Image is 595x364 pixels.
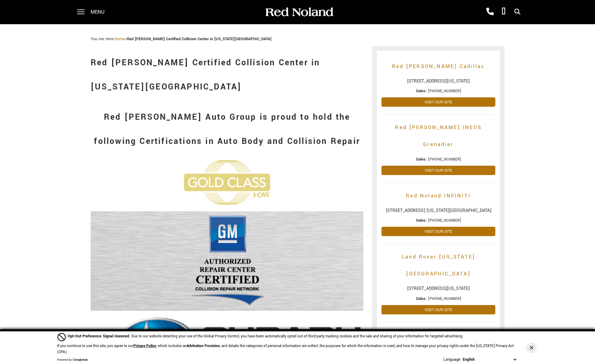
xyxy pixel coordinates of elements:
strong: Red [PERSON_NAME] Certified Collision Center in [US_STATE][GEOGRAPHIC_DATA] [127,36,272,42]
span: [PHONE_NUMBER] [428,296,461,301]
span: [PHONE_NUMBER] [428,157,461,162]
p: If you continue to use this site, you agree to our , which includes an , and details the categori... [57,343,514,355]
a: Privacy Policy [133,343,156,349]
span: [PHONE_NUMBER] [428,88,461,94]
a: Red [PERSON_NAME] INEOS Grenadier [381,119,495,153]
a: ComplyAuto [73,358,88,362]
strong: Sales: [416,157,427,162]
a: Home [114,36,125,42]
select: Language Select [461,356,518,363]
div: Powered by [57,358,88,362]
span: [STREET_ADDRESS][US_STATE] [381,78,495,85]
img: red noland collision center certified GM body shop for GMC buick chevy cadillac chevrolet collisi... [91,211,363,311]
h1: Red [PERSON_NAME] Certified Collision Center in [US_STATE][GEOGRAPHIC_DATA] [91,51,363,99]
a: Visit Our Site [381,166,495,175]
a: Visit Our Site [381,97,495,107]
span: [PHONE_NUMBER] [428,218,461,223]
span: Opt-Out Preference Signal Honored . [68,333,131,339]
div: Breadcrumbs [91,36,504,42]
strong: Arbitration Provision [187,343,220,349]
span: [STREET_ADDRESS][US_STATE] [381,285,495,292]
a: [PERSON_NAME] Pre-Owned Center [381,327,495,344]
div: Language: [443,357,461,362]
a: Visit Our Site [381,227,495,236]
a: Red [PERSON_NAME] Cadillac [381,58,495,75]
span: > [114,36,272,42]
a: Land Rover [US_STATE][GEOGRAPHIC_DATA] [381,249,495,282]
strong: Sales: [416,218,427,223]
strong: Sales: [416,88,427,94]
div: Due to our website detecting your use of the Global Privacy Control, you have been automatically ... [68,333,463,340]
a: Visit Our Site [381,305,495,314]
a: Red Noland INFINITI [381,187,495,204]
span: [STREET_ADDRESS] [US_STATE][GEOGRAPHIC_DATA] [381,207,495,214]
button: Close Button [526,343,537,353]
span: You Are Here: [91,36,272,42]
h1: Red [PERSON_NAME] Auto Group is proud to hold the following Certifications in Auto Body and Colli... [91,105,363,154]
strong: Sales: [416,296,427,301]
img: Red Noland Auto Group [264,7,334,18]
